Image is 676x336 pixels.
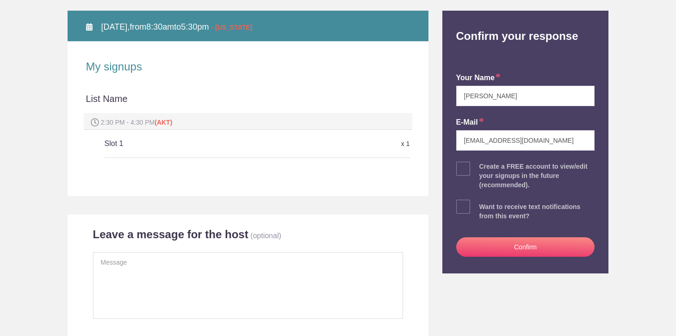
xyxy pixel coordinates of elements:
[86,92,410,114] div: List Name
[93,228,248,241] h2: Leave a message for the host
[211,24,252,31] span: - [US_STATE]
[449,11,602,43] h2: Confirm your response
[101,22,130,32] span: [DATE],
[479,202,595,221] div: Want to receive text notifications from this event?
[146,22,174,32] span: 8:30am
[86,23,93,31] img: Calendar alt
[84,113,412,130] div: 2:30 PM - 4:30 PM
[308,136,410,152] div: x 1
[456,130,595,151] input: e.g. julie@gmail.com
[456,73,501,83] label: your name
[456,86,595,106] input: e.g. Julie Farrell
[479,162,595,190] div: Create a FREE account to view/edit your signups in the future (recommended).
[181,22,209,32] span: 5:30pm
[456,117,484,128] label: E-mail
[456,237,595,257] button: Confirm
[86,60,410,74] h2: My signups
[101,22,253,32] span: from to
[105,134,308,153] h5: Slot 1
[91,118,99,127] img: Spot time
[250,232,281,240] p: (optional)
[155,119,172,126] span: (AKT)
